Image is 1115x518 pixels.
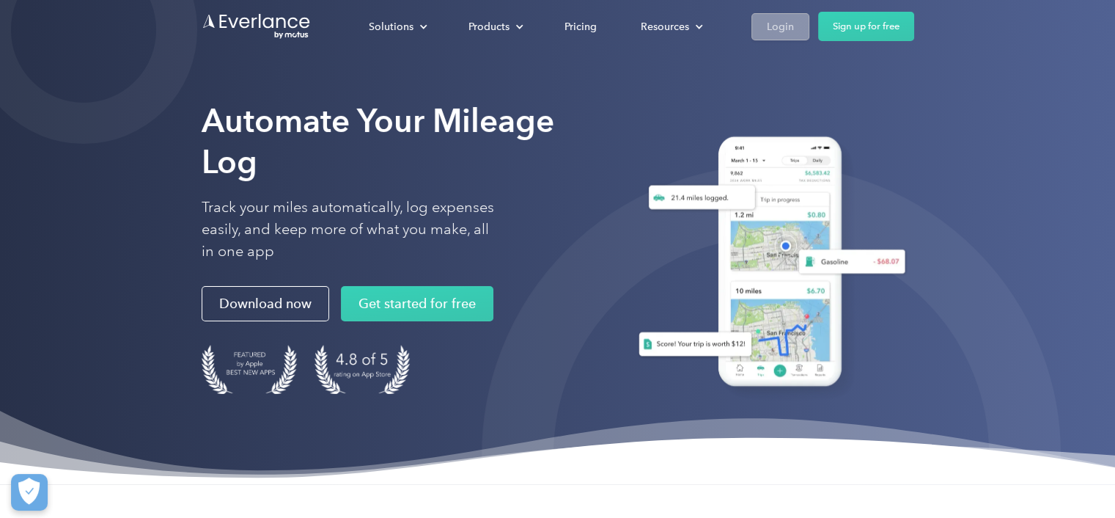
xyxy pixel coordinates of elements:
[468,18,509,36] div: Products
[564,18,597,36] div: Pricing
[202,12,312,40] a: Go to homepage
[11,474,48,511] button: Cookies Settings
[621,125,914,404] img: Everlance, mileage tracker app, expense tracking app
[369,18,413,36] div: Solutions
[202,345,297,394] img: Badge for Featured by Apple Best New Apps
[818,12,914,41] a: Sign up for free
[341,286,493,321] a: Get started for free
[550,14,611,40] a: Pricing
[354,14,439,40] div: Solutions
[626,14,715,40] div: Resources
[751,13,809,40] a: Login
[202,197,495,263] p: Track your miles automatically, log expenses easily, and keep more of what you make, all in one app
[454,14,535,40] div: Products
[767,18,794,36] div: Login
[202,101,554,181] strong: Automate Your Mileage Log
[314,345,410,394] img: 4.9 out of 5 stars on the app store
[641,18,689,36] div: Resources
[202,286,329,321] a: Download now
